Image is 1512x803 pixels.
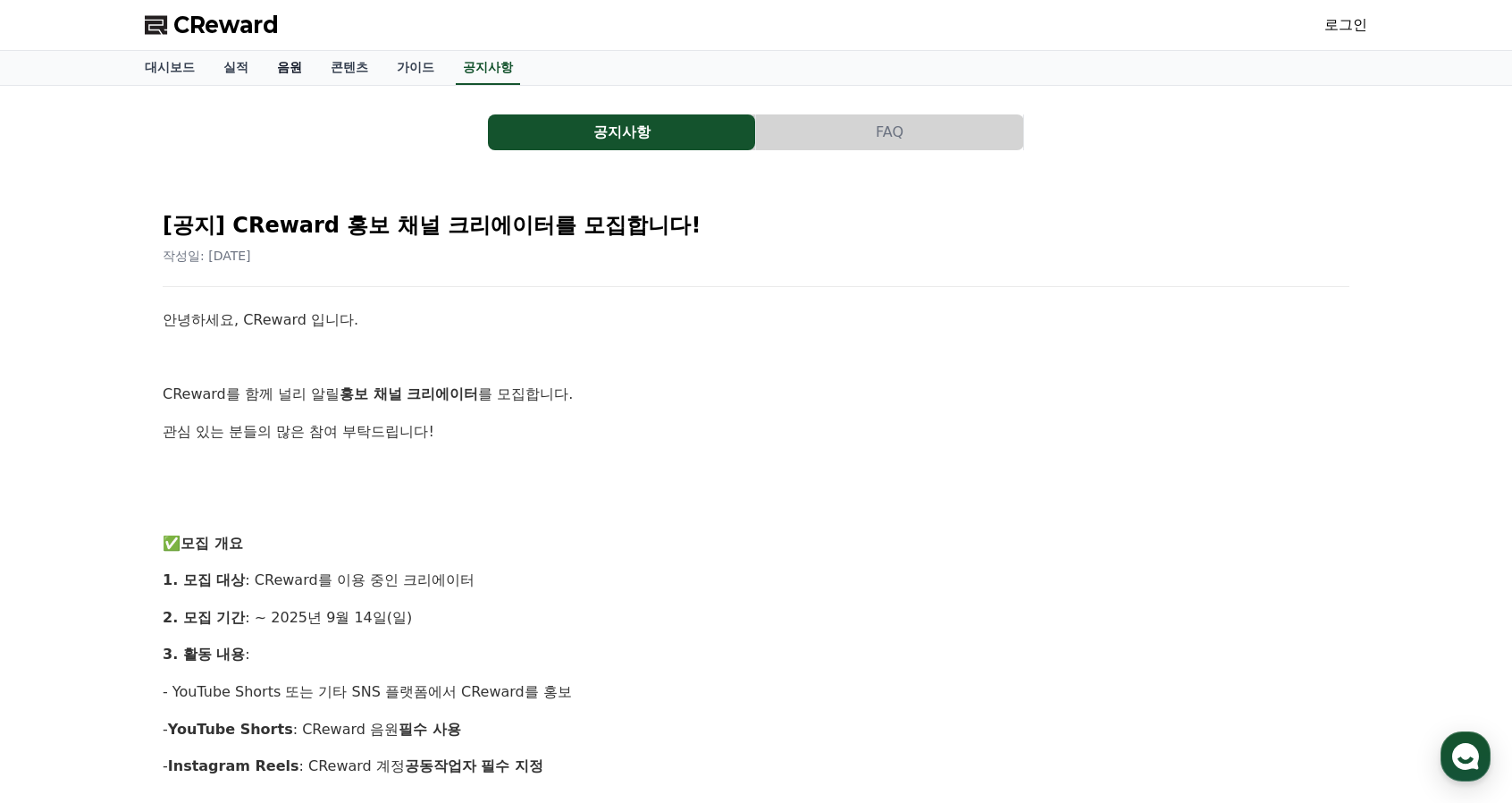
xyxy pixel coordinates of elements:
[163,420,1349,444] p: 관심 있는 분들의 많은 참여 부탁드립니다!
[163,532,1349,555] p: ✅
[145,11,279,39] a: CReward
[756,114,1023,150] button: FAQ
[5,567,118,612] a: 홈
[163,569,1349,592] p: : CReward를 이용 중인 크리에이터
[163,249,251,263] span: 작성일: [DATE]
[164,595,185,609] span: 대화
[130,51,209,85] a: 대시보드
[382,51,449,85] a: 가이드
[163,718,1349,741] p: - : CReward 음원
[168,721,293,738] strong: YouTube Shorts
[56,594,67,608] span: 홈
[118,567,231,612] a: 대화
[488,114,756,150] a: 공지사항
[181,535,243,552] strong: 모집 개요
[173,11,279,39] span: CReward
[163,211,1349,240] h2: [공지] CReward 홍보 채널 크리에이터를 모집합니다!
[163,383,1349,406] p: CReward를 함께 널리 알릴 를 모집합니다.
[163,309,1349,332] p: 안녕하세요, CReward 입니다.
[163,680,1349,704] p: - YouTube Shorts 또는 기타 SNS 플랫폼에서 CReward를 홍보
[276,594,298,608] span: 설정
[163,643,1349,666] p: :
[340,385,478,402] strong: 홍보 채널 크리에이터
[163,609,245,626] strong: 2. 모집 기간
[163,571,245,588] strong: 1. 모집 대상
[263,51,316,85] a: 음원
[231,567,343,612] a: 설정
[316,51,382,85] a: 콘텐츠
[163,755,1349,778] p: - : CReward 계정
[209,51,263,85] a: 실적
[405,757,543,774] strong: 공동작업자 필수 지정
[168,757,299,774] strong: Instagram Reels
[456,51,520,85] a: 공지사항
[163,646,245,663] strong: 3. 활동 내용
[488,114,755,150] button: 공지사항
[163,606,1349,630] p: : ~ 2025년 9월 14일(일)
[399,721,461,738] strong: 필수 사용
[1324,14,1367,36] a: 로그인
